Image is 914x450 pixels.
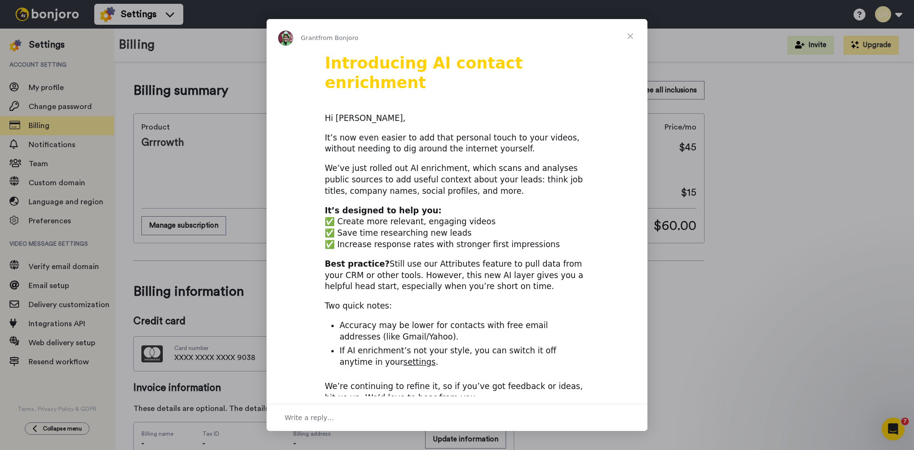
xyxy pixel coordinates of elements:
img: Profile image for Grant [278,30,293,46]
a: settings [403,357,436,367]
span: Grant [301,34,318,41]
b: It’s designed to help you: [325,206,441,215]
li: If AI enrichment’s not your style, you can switch it off anytime in your . [339,345,589,368]
b: Best practice? [325,259,389,269]
div: We’re continuing to refine it, so if you’ve got feedback or ideas, hit us up. We’d love to hear f... [325,381,589,404]
span: Write a reply… [285,411,334,424]
span: from Bonjoro [318,34,358,41]
b: Introducing AI contact enrichment [325,54,523,92]
div: It’s now even easier to add that personal touch to your videos, without needing to dig around the... [325,132,589,155]
li: Accuracy may be lower for contacts with free email addresses (like Gmail/Yahoo). [339,320,589,343]
div: Hi [PERSON_NAME], [325,113,589,124]
div: ✅ Create more relevant, engaging videos ✅ Save time researching new leads ✅ Increase response rat... [325,205,589,250]
div: We’ve just rolled out AI enrichment, which scans and analyses public sources to add useful contex... [325,163,589,197]
div: Still use our Attributes feature to pull data from your CRM or other tools. However, this new AI ... [325,259,589,292]
span: Close [613,19,647,53]
div: Two quick notes: [325,300,589,312]
div: Open conversation and reply [267,404,647,431]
